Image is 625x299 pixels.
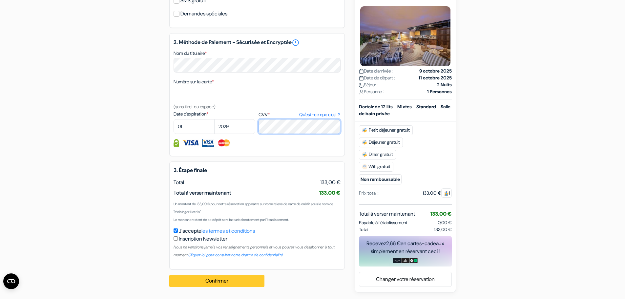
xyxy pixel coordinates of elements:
span: Date de départ : [359,75,395,81]
img: free_breakfast.svg [362,140,367,145]
label: Demandes spéciales [180,9,227,18]
img: Visa [182,139,199,147]
a: error_outline [292,39,300,47]
img: guest.svg [444,191,449,196]
span: Total à verser maintenant [359,210,415,218]
span: Total [174,179,184,186]
button: Confirmer [169,275,264,287]
span: Séjour : [359,81,378,88]
strong: 2 Nuits [437,81,452,88]
strong: 1 Personnes [427,88,452,95]
a: les termes et conditions [201,227,255,234]
span: 133,00 € [430,210,452,217]
span: Payable à l’établissement [359,219,407,226]
small: (sans tiret ou espace) [174,104,216,110]
img: amazon-card-no-text.png [393,258,401,263]
span: 133,00 € [320,179,341,186]
a: Qu'est-ce que c'est ? [299,111,340,118]
span: Personne : [359,88,384,95]
span: 133,00 € [319,189,341,196]
div: Recevez en cartes-cadeaux simplement en réservant ceci ! [359,240,452,255]
img: Visa Electron [202,139,214,147]
img: calendar.svg [359,69,364,74]
img: user_icon.svg [359,90,364,95]
small: Non remboursable [359,174,402,184]
label: Nom du titulaire [174,50,207,57]
img: moon.svg [359,83,364,88]
a: Cliquez ici pour consulter notre chartre de confidentialité. [188,252,283,258]
img: Master Card [217,139,231,147]
small: Nous ne vendrons jamais vos renseignements personnels et vous pouvez vous désabonner à tout moment. [174,245,335,258]
h5: 3. Étape finale [174,167,341,173]
h5: 2. Méthode de Paiement - Sécurisée et Encryptée [174,39,341,47]
span: 1 [441,188,452,198]
img: free_breakfast.svg [362,152,367,157]
span: Wifi gratuit [359,162,393,172]
button: Open CMP widget [3,273,19,289]
span: Dîner gratuit [359,150,396,160]
img: adidas-card.png [401,258,409,263]
small: Le montant restant de ce dépôt sera facturé directement par l'établissement. [174,218,289,222]
small: Un montant de 133,00 € pour cette réservation apparaîtra sur votre relevé de carte de crédit sous... [174,202,333,214]
strong: 11 octobre 2025 [419,75,452,81]
span: 0,00 € [438,220,452,225]
label: Inscription Newsletter [179,235,227,243]
span: Date d'arrivée : [359,68,393,75]
label: J'accepte [179,227,255,235]
span: Déjeuner gratuit [359,138,403,147]
strong: 9 octobre 2025 [419,68,452,75]
img: uber-uber-eats-card.png [409,258,418,263]
a: Changer votre réservation [359,273,451,286]
span: 133,00 € [434,226,452,233]
img: Information de carte de crédit entièrement encryptée et sécurisée [174,139,179,147]
span: Total à verser maintenant [174,189,231,196]
span: Total [359,226,368,233]
label: Numéro sur la carte [174,78,214,85]
div: 133,00 € [423,190,452,197]
img: free_wifi.svg [362,164,367,169]
span: 2,66 € [386,240,401,247]
b: Dortoir de 12 lits - Mixtes - Standard - Salle de bain privée [359,104,450,117]
label: Date d'expiration [174,111,255,117]
img: free_breakfast.svg [362,128,367,133]
div: Prix total : [359,190,379,197]
label: CVV [259,111,340,118]
img: calendar.svg [359,76,364,81]
span: Petit déjeuner gratuit [359,125,413,135]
